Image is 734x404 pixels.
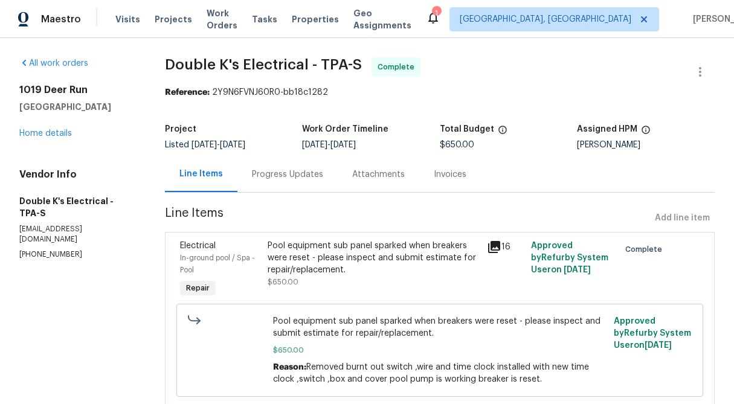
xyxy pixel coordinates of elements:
div: Attachments [352,168,405,181]
div: 16 [487,240,524,254]
span: [DATE] [564,266,591,274]
span: [GEOGRAPHIC_DATA], [GEOGRAPHIC_DATA] [460,13,631,25]
div: Pool equipment sub panel sparked when breakers were reset - please inspect and submit estimate fo... [268,240,480,276]
span: Removed burnt out switch ,wire and time clock installed with new time clock ,switch ,box and cove... [273,363,589,383]
div: Line Items [179,168,223,180]
span: Maestro [41,13,81,25]
h2: 1019 Deer Run [19,84,136,96]
span: Properties [292,13,339,25]
p: [PHONE_NUMBER] [19,249,136,260]
span: In-ground pool / Spa - Pool [180,254,255,274]
span: Work Orders [207,7,237,31]
div: Invoices [434,168,466,181]
div: 2Y9N6FVNJ60R0-bb18c1282 [165,86,715,98]
a: All work orders [19,59,88,68]
span: Tasks [252,15,277,24]
span: Line Items [165,207,650,229]
span: [DATE] [220,141,245,149]
span: Double K's Electrical - TPA-S [165,57,362,72]
span: Repair [181,282,214,294]
span: $650.00 [268,278,298,286]
span: The total cost of line items that have been proposed by Opendoor. This sum includes line items th... [498,125,507,141]
span: Complete [625,243,667,255]
h5: Double K's Electrical - TPA-S [19,195,136,219]
h5: Project [165,125,196,133]
span: [DATE] [302,141,327,149]
div: 1 [432,7,440,19]
span: $650.00 [273,344,607,356]
span: Electrical [180,242,216,250]
a: Home details [19,129,72,138]
span: - [192,141,245,149]
span: Listed [165,141,245,149]
h5: [GEOGRAPHIC_DATA] [19,101,136,113]
div: Progress Updates [252,168,323,181]
span: Projects [155,13,192,25]
h4: Vendor Info [19,168,136,181]
h5: Total Budget [440,125,494,133]
span: [DATE] [192,141,217,149]
div: [PERSON_NAME] [577,141,715,149]
span: Complete [378,61,419,73]
span: Pool equipment sub panel sparked when breakers were reset - please inspect and submit estimate fo... [273,315,607,339]
h5: Assigned HPM [577,125,637,133]
span: Reason: [273,363,306,371]
span: Approved by Refurby System User on [531,242,608,274]
h5: Work Order Timeline [302,125,388,133]
span: Geo Assignments [353,7,411,31]
span: - [302,141,356,149]
b: Reference: [165,88,210,97]
span: The hpm assigned to this work order. [641,125,651,141]
p: [EMAIL_ADDRESS][DOMAIN_NAME] [19,224,136,245]
span: Visits [115,13,140,25]
span: Approved by Refurby System User on [614,317,691,350]
span: [DATE] [645,341,672,350]
span: [DATE] [330,141,356,149]
span: $650.00 [440,141,474,149]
